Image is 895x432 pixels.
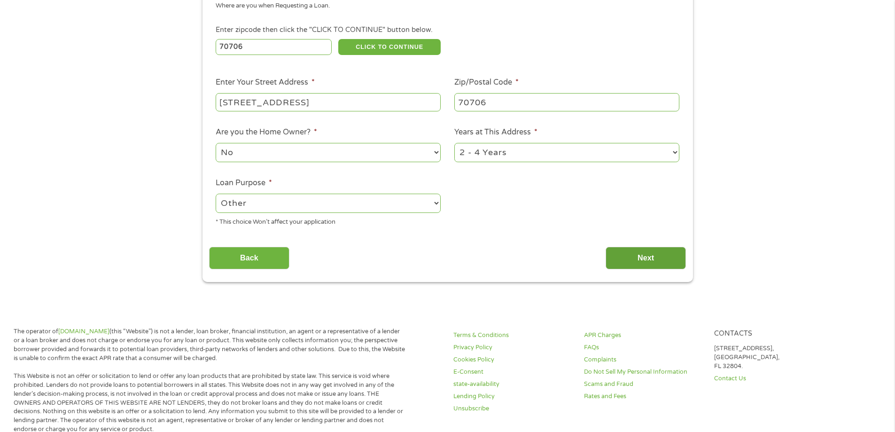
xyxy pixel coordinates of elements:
[58,328,109,335] a: [DOMAIN_NAME]
[209,247,289,270] input: Back
[453,404,573,413] a: Unsubscribe
[453,368,573,377] a: E-Consent
[216,39,332,55] input: Enter Zipcode (e.g 01510)
[584,392,703,401] a: Rates and Fees
[714,344,833,371] p: [STREET_ADDRESS], [GEOGRAPHIC_DATA], FL 32804.
[216,25,679,35] div: Enter zipcode then click the "CLICK TO CONTINUE" button below.
[453,392,573,401] a: Lending Policy
[453,331,573,340] a: Terms & Conditions
[454,78,519,87] label: Zip/Postal Code
[453,343,573,352] a: Privacy Policy
[606,247,686,270] input: Next
[584,331,703,340] a: APR Charges
[216,178,272,188] label: Loan Purpose
[216,1,672,11] div: Where are you when Requesting a Loan.
[14,327,405,363] p: The operator of (this “Website”) is not a lender, loan broker, financial institution, an agent or...
[584,380,703,389] a: Scams and Fraud
[454,127,537,137] label: Years at This Address
[216,93,441,111] input: 1 Main Street
[584,343,703,352] a: FAQs
[216,127,317,137] label: Are you the Home Owner?
[216,78,315,87] label: Enter Your Street Address
[584,368,703,377] a: Do Not Sell My Personal Information
[338,39,441,55] button: CLICK TO CONTINUE
[453,355,573,364] a: Cookies Policy
[216,214,441,227] div: * This choice Won’t affect your application
[714,374,833,383] a: Contact Us
[714,330,833,338] h4: Contacts
[584,355,703,364] a: Complaints
[453,380,573,389] a: state-availability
